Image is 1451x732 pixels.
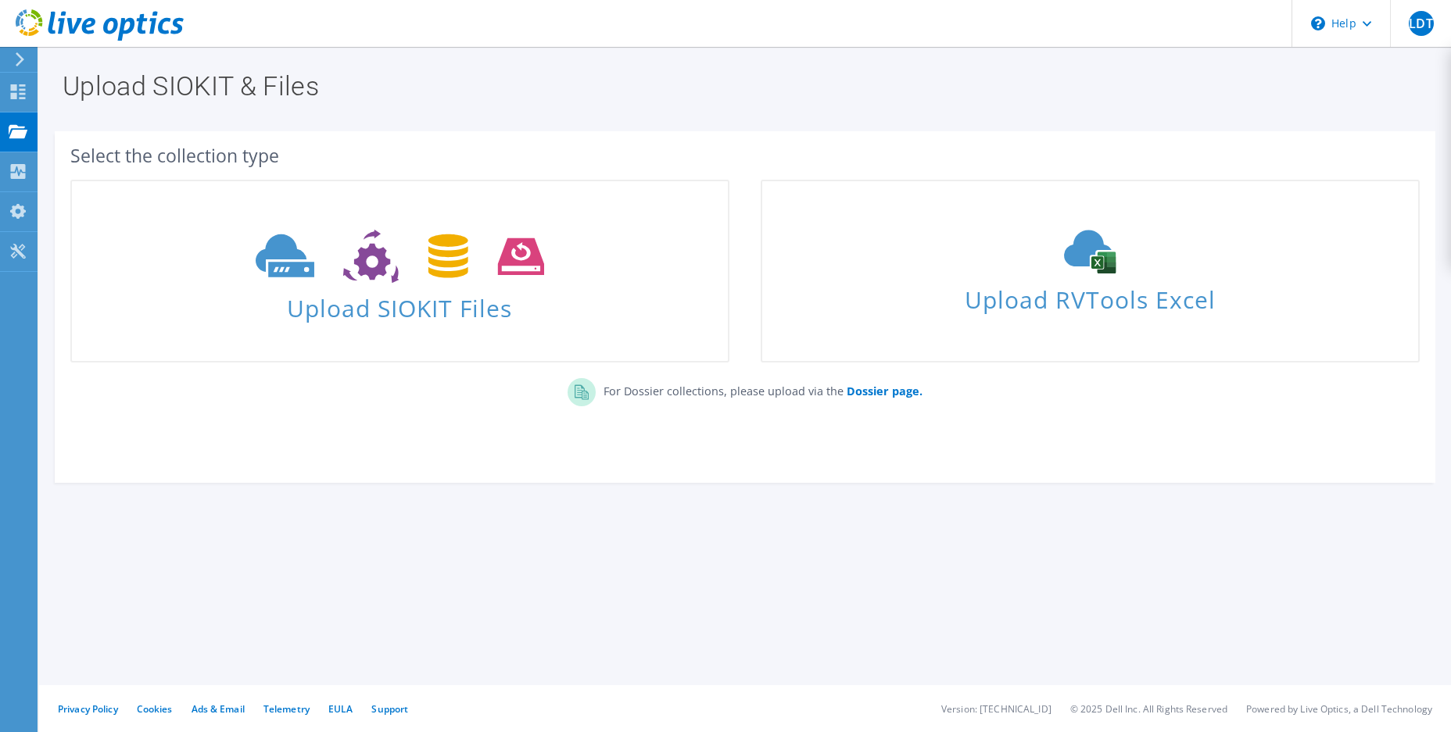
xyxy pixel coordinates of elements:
[1070,702,1227,716] li: © 2025 Dell Inc. All Rights Reserved
[762,279,1418,312] span: Upload RVTools Excel
[63,73,1420,99] h1: Upload SIOKIT & Files
[941,702,1052,716] li: Version: [TECHNICAL_ID]
[58,702,118,716] a: Privacy Policy
[70,180,729,362] a: Upload SIOKIT Files
[72,287,728,320] span: Upload SIOKIT Files
[192,702,245,716] a: Ads & Email
[1246,702,1432,716] li: Powered by Live Optics, a Dell Technology
[596,378,923,400] p: For Dossier collections, please upload via the
[263,702,310,716] a: Telemetry
[371,702,408,716] a: Support
[761,180,1420,362] a: Upload RVTools Excel
[328,702,353,716] a: EULA
[847,384,923,398] b: Dossier page.
[844,384,923,398] a: Dossier page.
[1311,16,1325,30] svg: \n
[70,147,1420,164] div: Select the collection type
[1409,11,1434,36] span: LDT
[137,702,173,716] a: Cookies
